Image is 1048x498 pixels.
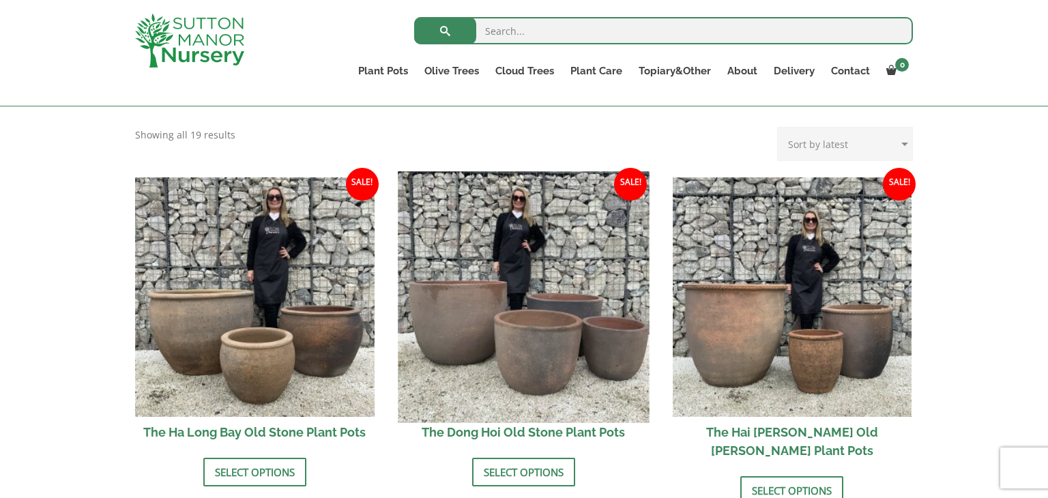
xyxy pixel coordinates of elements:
[878,61,913,80] a: 0
[895,58,909,72] span: 0
[404,417,643,448] h2: The Dong Hoi Old Stone Plant Pots
[562,61,630,80] a: Plant Care
[346,168,379,201] span: Sale!
[766,61,823,80] a: Delivery
[404,177,643,448] a: Sale! The Dong Hoi Old Stone Plant Pots
[398,171,649,422] img: The Dong Hoi Old Stone Plant Pots
[673,417,912,466] h2: The Hai [PERSON_NAME] Old [PERSON_NAME] Plant Pots
[614,168,647,201] span: Sale!
[416,61,487,80] a: Olive Trees
[630,61,719,80] a: Topiary&Other
[472,458,575,486] a: Select options for “The Dong Hoi Old Stone Plant Pots”
[719,61,766,80] a: About
[135,417,375,448] h2: The Ha Long Bay Old Stone Plant Pots
[777,127,913,161] select: Shop order
[823,61,878,80] a: Contact
[883,168,916,201] span: Sale!
[673,177,912,466] a: Sale! The Hai [PERSON_NAME] Old [PERSON_NAME] Plant Pots
[673,177,912,417] img: The Hai Phong Old Stone Plant Pots
[135,127,235,143] p: Showing all 19 results
[203,458,306,486] a: Select options for “The Ha Long Bay Old Stone Plant Pots”
[414,17,913,44] input: Search...
[135,177,375,448] a: Sale! The Ha Long Bay Old Stone Plant Pots
[350,61,416,80] a: Plant Pots
[487,61,562,80] a: Cloud Trees
[135,177,375,417] img: The Ha Long Bay Old Stone Plant Pots
[135,14,244,68] img: logo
